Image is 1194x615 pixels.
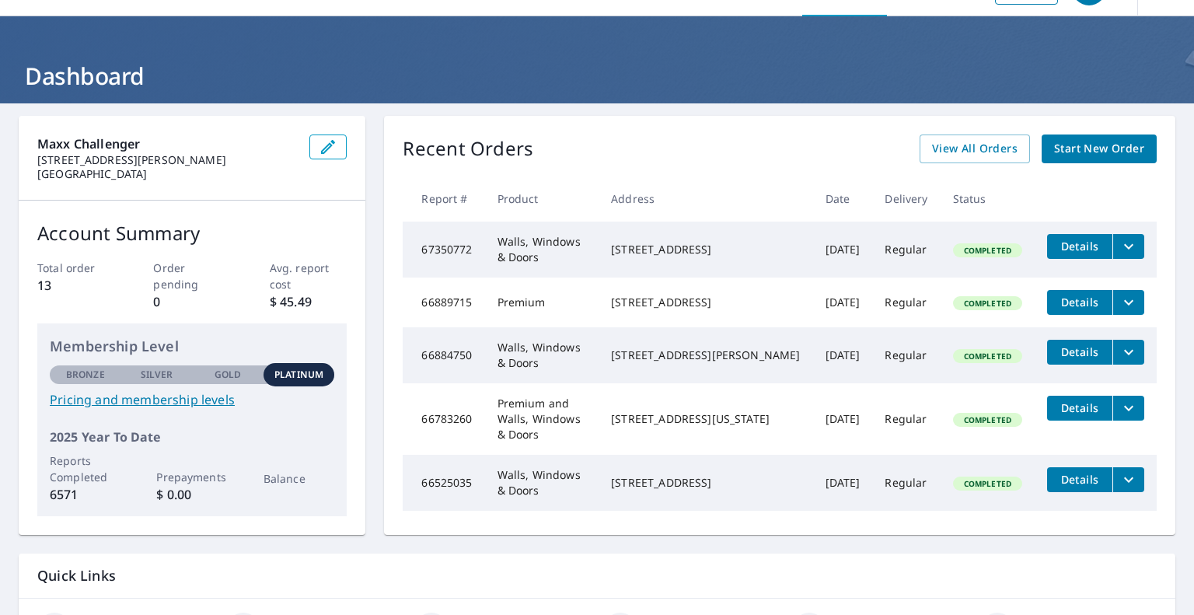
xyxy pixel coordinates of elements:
td: Walls, Windows & Doors [485,222,599,278]
span: Details [1056,344,1103,359]
p: Quick Links [37,566,1157,585]
td: [DATE] [813,222,873,278]
p: Prepayments [156,469,228,485]
span: Completed [955,298,1021,309]
p: 13 [37,276,115,295]
p: Maxx Challenger [37,135,297,153]
span: Start New Order [1054,139,1144,159]
th: Date [813,176,873,222]
p: Membership Level [50,336,334,357]
p: $ 45.49 [270,292,347,311]
a: Pricing and membership levels [50,390,334,409]
td: [DATE] [813,327,873,383]
p: Avg. report cost [270,260,347,292]
span: Completed [955,245,1021,256]
td: Walls, Windows & Doors [485,327,599,383]
td: Regular [872,222,940,278]
td: 66884750 [403,327,484,383]
th: Delivery [872,176,940,222]
span: Completed [955,351,1021,362]
p: Total order [37,260,115,276]
div: [STREET_ADDRESS][US_STATE] [611,411,800,427]
p: Silver [141,368,173,382]
td: Walls, Windows & Doors [485,455,599,511]
td: Premium and Walls, Windows & Doors [485,383,599,455]
p: [STREET_ADDRESS][PERSON_NAME] [37,153,297,167]
p: Recent Orders [403,135,533,163]
p: Platinum [274,368,323,382]
td: [DATE] [813,455,873,511]
p: $ 0.00 [156,485,228,504]
button: detailsBtn-66884750 [1047,340,1112,365]
button: filesDropdownBtn-67350772 [1112,234,1144,259]
p: Reports Completed [50,453,121,485]
th: Report # [403,176,484,222]
span: Completed [955,478,1021,489]
button: detailsBtn-67350772 [1047,234,1112,259]
button: detailsBtn-66525035 [1047,467,1112,492]
div: [STREET_ADDRESS] [611,295,800,310]
span: Details [1056,295,1103,309]
td: 66783260 [403,383,484,455]
button: detailsBtn-66783260 [1047,396,1112,421]
h1: Dashboard [19,60,1175,92]
td: [DATE] [813,278,873,327]
div: [STREET_ADDRESS] [611,475,800,491]
p: Order pending [153,260,231,292]
p: Gold [215,368,241,382]
button: filesDropdownBtn-66884750 [1112,340,1144,365]
td: 66525035 [403,455,484,511]
button: detailsBtn-66889715 [1047,290,1112,315]
button: filesDropdownBtn-66783260 [1112,396,1144,421]
p: Bronze [66,368,105,382]
th: Address [599,176,812,222]
span: Details [1056,400,1103,415]
span: Details [1056,472,1103,487]
td: 67350772 [403,222,484,278]
th: Product [485,176,599,222]
a: View All Orders [920,135,1030,163]
p: 0 [153,292,231,311]
button: filesDropdownBtn-66525035 [1112,467,1144,492]
div: [STREET_ADDRESS] [611,242,800,257]
span: Completed [955,414,1021,425]
th: Status [941,176,1035,222]
p: Account Summary [37,219,347,247]
td: Regular [872,383,940,455]
a: Start New Order [1042,135,1157,163]
td: Regular [872,327,940,383]
p: 6571 [50,485,121,504]
td: Regular [872,455,940,511]
span: Details [1056,239,1103,253]
p: [GEOGRAPHIC_DATA] [37,167,297,181]
td: Regular [872,278,940,327]
span: View All Orders [932,139,1018,159]
td: 66889715 [403,278,484,327]
p: 2025 Year To Date [50,428,334,446]
button: filesDropdownBtn-66889715 [1112,290,1144,315]
td: Premium [485,278,599,327]
div: [STREET_ADDRESS][PERSON_NAME] [611,348,800,363]
td: [DATE] [813,383,873,455]
p: Balance [264,470,335,487]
